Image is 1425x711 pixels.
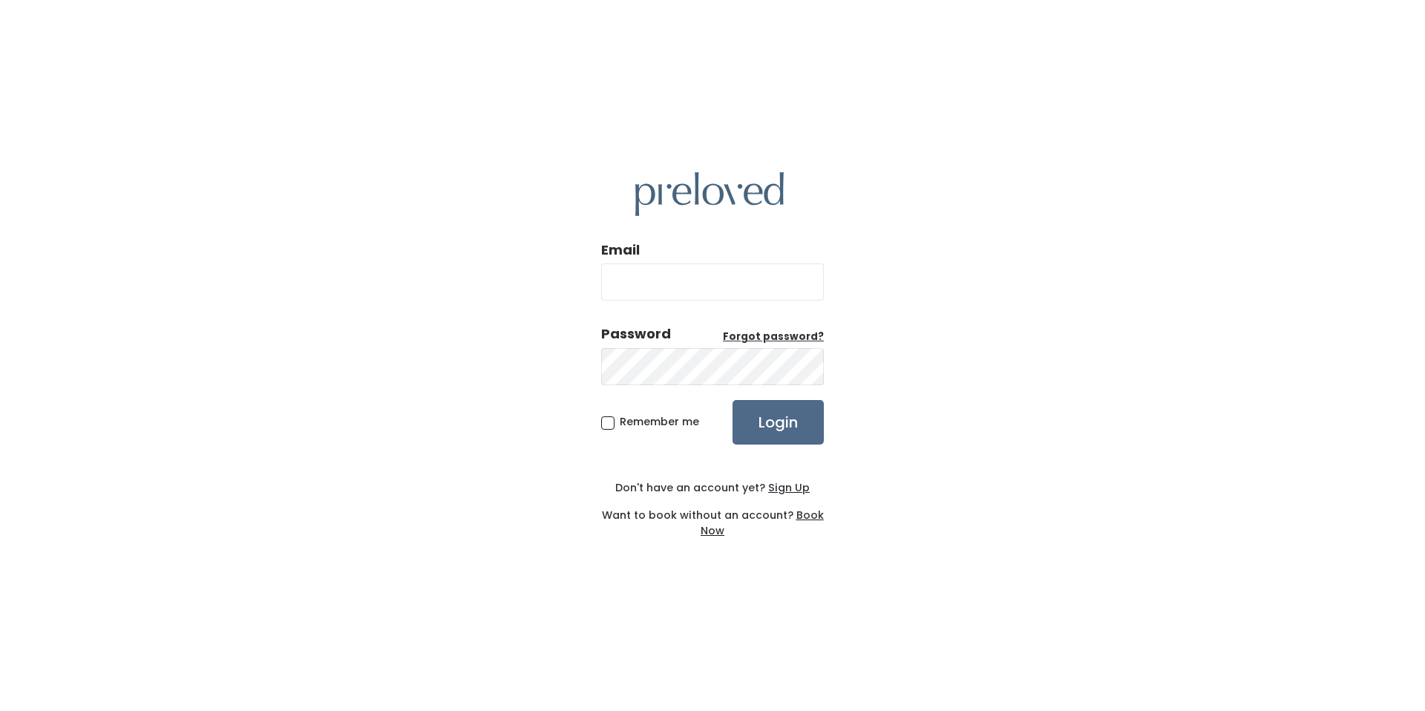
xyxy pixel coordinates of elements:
div: Password [601,324,671,344]
img: preloved logo [635,172,784,216]
input: Login [733,400,824,445]
span: Remember me [620,414,699,429]
div: Want to book without an account? [601,496,824,539]
u: Sign Up [768,480,810,495]
a: Book Now [701,508,824,538]
a: Forgot password? [723,330,824,344]
a: Sign Up [765,480,810,495]
div: Don't have an account yet? [601,480,824,496]
label: Email [601,240,640,260]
